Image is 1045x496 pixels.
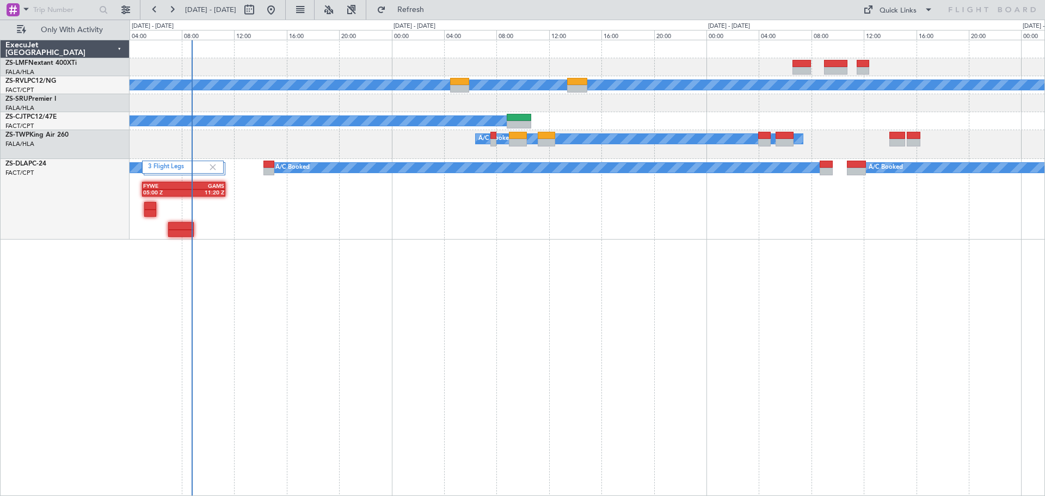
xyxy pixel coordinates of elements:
span: ZS-DLA [5,161,28,167]
a: ZS-RVLPC12/NG [5,78,56,84]
div: 08:00 [812,30,864,40]
span: ZS-RVL [5,78,27,84]
div: 16:00 [287,30,339,40]
div: 04:00 [759,30,811,40]
a: FALA/HLA [5,104,34,112]
div: 11:20 Z [183,189,224,195]
button: Quick Links [858,1,938,19]
a: FALA/HLA [5,140,34,148]
span: ZS-CJT [5,114,27,120]
div: A/C Booked [275,160,310,176]
a: ZS-TWPKing Air 260 [5,132,69,138]
div: FYWE [143,182,184,189]
div: 08:00 [182,30,234,40]
span: Refresh [388,6,434,14]
div: 20:00 [654,30,706,40]
button: Only With Activity [12,21,118,39]
div: 20:00 [969,30,1021,40]
a: FALA/HLA [5,68,34,76]
div: 20:00 [339,30,391,40]
div: [DATE] - [DATE] [708,22,750,31]
a: ZS-SRUPremier I [5,96,56,102]
div: [DATE] - [DATE] [394,22,435,31]
a: ZS-DLAPC-24 [5,161,46,167]
a: ZS-CJTPC12/47E [5,114,57,120]
div: 12:00 [234,30,286,40]
div: [DATE] - [DATE] [132,22,174,31]
div: 16:00 [917,30,969,40]
div: 12:00 [864,30,916,40]
div: A/C Booked [869,160,903,176]
label: 3 Flight Legs [148,163,208,172]
div: 05:00 Z [143,189,184,195]
a: FACT/CPT [5,86,34,94]
div: A/C Booked [478,131,513,147]
div: 00:00 [706,30,759,40]
div: 12:00 [549,30,601,40]
div: 00:00 [392,30,444,40]
div: Quick Links [880,5,917,16]
span: [DATE] - [DATE] [185,5,236,15]
a: ZS-LMFNextant 400XTi [5,60,77,66]
span: ZS-LMF [5,60,28,66]
div: 08:00 [496,30,549,40]
div: GAMS [183,182,224,189]
button: Refresh [372,1,437,19]
a: FACT/CPT [5,122,34,130]
a: FACT/CPT [5,169,34,177]
span: ZS-TWP [5,132,29,138]
div: 04:00 [130,30,182,40]
span: ZS-SRU [5,96,28,102]
span: Only With Activity [28,26,115,34]
div: 04:00 [444,30,496,40]
img: gray-close.svg [208,162,218,172]
div: 16:00 [601,30,654,40]
input: Trip Number [33,2,96,18]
